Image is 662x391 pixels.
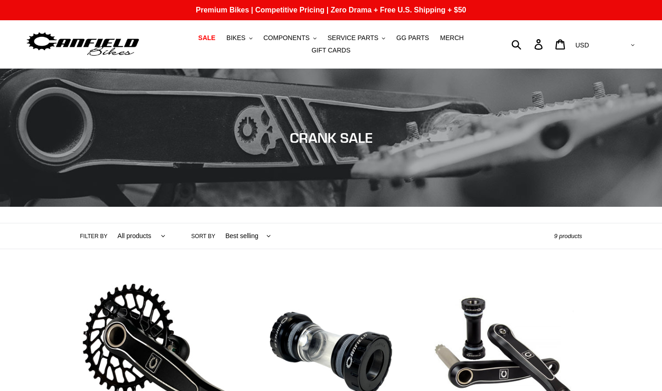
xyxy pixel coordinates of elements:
span: GIFT CARDS [311,47,351,54]
label: Sort by [191,232,215,240]
img: Canfield Bikes [25,30,141,59]
a: SALE [193,32,220,44]
span: SERVICE PARTS [328,34,378,42]
span: 9 products [554,233,582,239]
span: SALE [198,34,215,42]
span: MERCH [440,34,463,42]
a: GG PARTS [392,32,434,44]
a: GIFT CARDS [307,44,355,57]
span: CRANK SALE [290,129,373,146]
button: BIKES [222,32,257,44]
button: SERVICE PARTS [323,32,390,44]
span: COMPONENTS [264,34,310,42]
label: Filter by [80,232,108,240]
button: COMPONENTS [259,32,321,44]
input: Search [516,34,540,54]
a: MERCH [435,32,468,44]
span: BIKES [227,34,246,42]
span: GG PARTS [396,34,429,42]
